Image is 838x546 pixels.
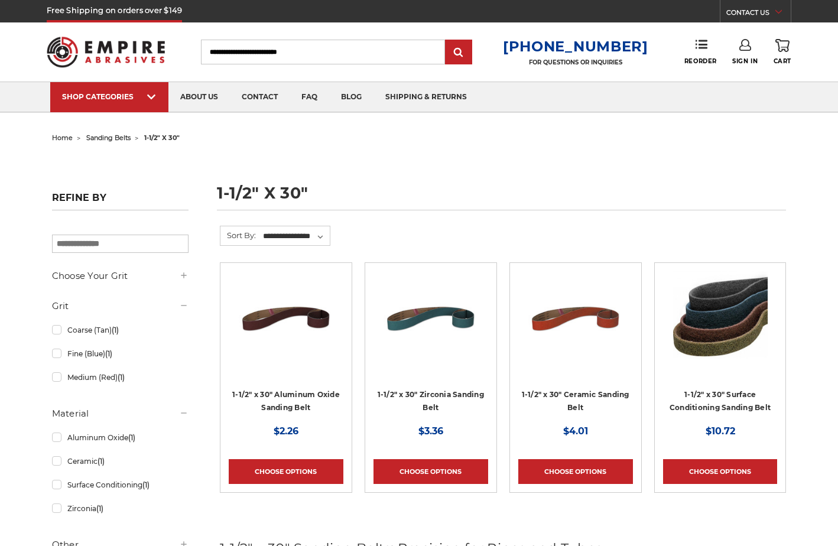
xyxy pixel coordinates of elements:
span: Sign In [732,57,758,65]
a: 1-1/2" x 30" Zirconia Sanding Belt [378,390,484,412]
a: Choose Options [373,459,488,484]
h1: 1-1/2" x 30" [217,185,786,210]
span: (1) [96,504,103,513]
span: $10.72 [706,425,735,437]
a: 1-1/2" x 30" Sanding Belt - Zirconia [373,271,488,386]
a: 1-1/2" x 30" Sanding Belt - Aluminum Oxide [229,271,343,386]
span: (1) [98,457,105,466]
a: Medium (Red) [52,367,189,388]
h5: Choose Your Grit [52,269,189,283]
img: 1.5"x30" Surface Conditioning Sanding Belts [673,271,768,366]
a: shipping & returns [373,82,479,112]
span: Cart [774,57,791,65]
a: Zirconia [52,498,189,519]
a: Fine (Blue) [52,343,189,364]
input: Submit [447,41,470,64]
span: (1) [142,480,150,489]
h5: Refine by [52,192,189,210]
span: Reorder [684,57,717,65]
span: (1) [112,326,119,334]
a: blog [329,82,373,112]
span: (1) [128,433,135,442]
a: about us [168,82,230,112]
span: 1-1/2" x 30" [144,134,180,142]
p: FOR QUESTIONS OR INQUIRIES [503,58,648,66]
span: $2.26 [274,425,298,437]
span: $3.36 [418,425,443,437]
span: (1) [105,349,112,358]
a: Cart [774,39,791,65]
a: home [52,134,73,142]
img: Empire Abrasives [47,29,165,75]
img: 1-1/2" x 30" Sanding Belt - Aluminum Oxide [239,271,333,366]
a: [PHONE_NUMBER] [503,38,648,55]
a: contact [230,82,290,112]
a: 1-1/2" x 30" Aluminum Oxide Sanding Belt [232,390,340,412]
a: CONTACT US [726,6,791,22]
span: $4.01 [563,425,588,437]
select: Sort By: [261,227,330,245]
a: Reorder [684,39,717,64]
a: Aluminum Oxide [52,427,189,448]
a: faq [290,82,329,112]
label: Sort By: [220,226,256,244]
a: Choose Options [518,459,633,484]
a: sanding belts [86,134,131,142]
a: Ceramic [52,451,189,472]
img: 1-1/2" x 30" Sanding Belt - Ceramic [528,271,623,366]
a: 1-1/2" x 30" Sanding Belt - Ceramic [518,271,633,386]
a: 1-1/2" x 30" Ceramic Sanding Belt [522,390,629,412]
a: Choose Options [663,459,778,484]
h5: Material [52,407,189,421]
img: 1-1/2" x 30" Sanding Belt - Zirconia [384,271,478,366]
h5: Grit [52,299,189,313]
a: Surface Conditioning [52,474,189,495]
a: Coarse (Tan) [52,320,189,340]
a: 1-1/2" x 30" Surface Conditioning Sanding Belt [670,390,771,412]
span: (1) [118,373,125,382]
a: 1.5"x30" Surface Conditioning Sanding Belts [663,271,778,386]
div: SHOP CATEGORIES [62,92,157,101]
a: Choose Options [229,459,343,484]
